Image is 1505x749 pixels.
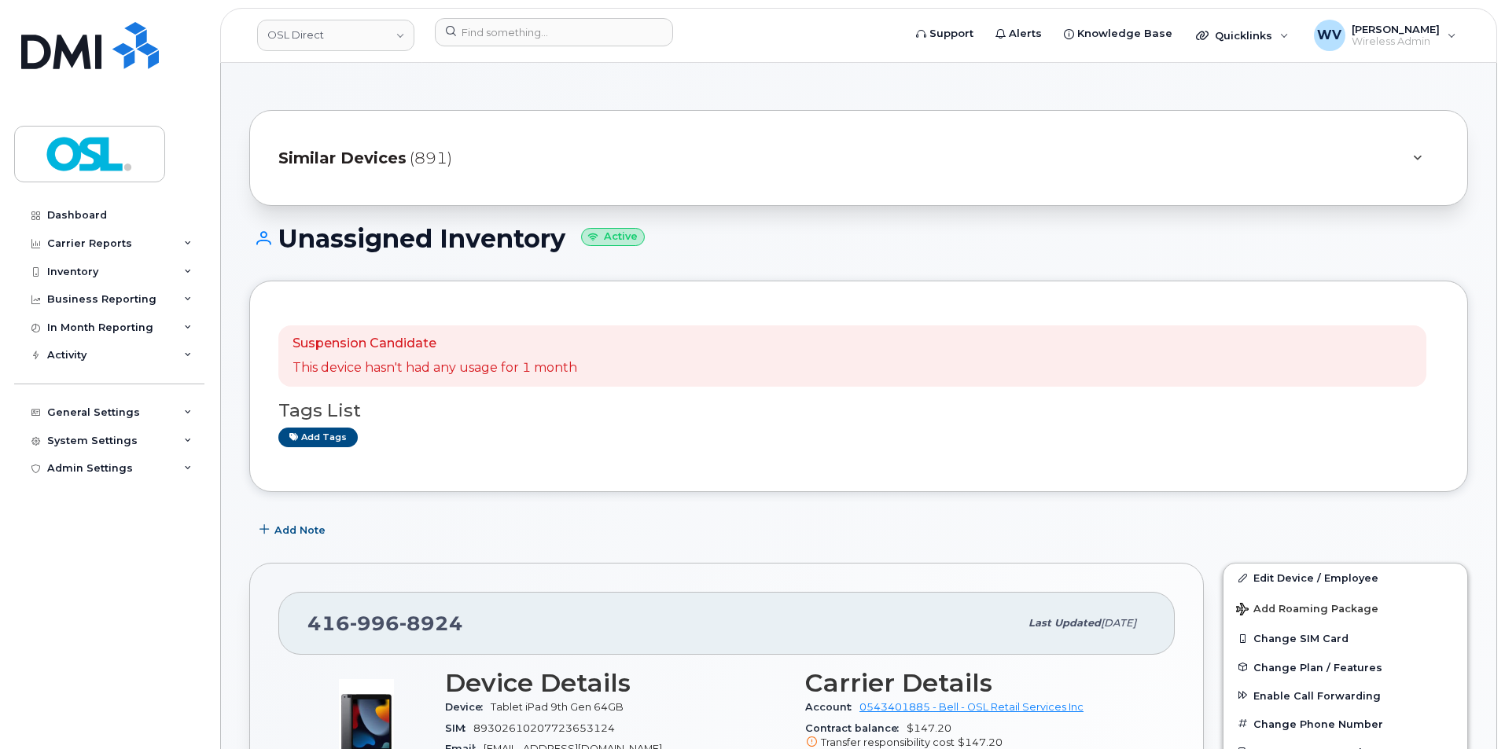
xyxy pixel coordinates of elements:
[958,736,1003,748] span: $147.20
[1224,624,1467,652] button: Change SIM Card
[859,701,1084,713] a: 0543401885 - Bell - OSL Retail Services Inc
[1224,592,1467,624] button: Add Roaming Package
[1101,617,1136,629] span: [DATE]
[293,359,577,377] p: This device hasn't had any usage for 1 month
[805,701,859,713] span: Account
[1224,653,1467,681] button: Change Plan / Features
[491,701,624,713] span: Tablet iPad 9th Gen 64GB
[445,722,473,734] span: SIM
[307,611,463,635] span: 416
[1253,689,1381,701] span: Enable Call Forwarding
[249,225,1468,252] h1: Unassigned Inventory
[1224,710,1467,738] button: Change Phone Number
[1224,564,1467,592] a: Edit Device / Employee
[1028,617,1101,629] span: Last updated
[805,669,1146,697] h3: Carrier Details
[1253,661,1382,673] span: Change Plan / Features
[1224,681,1467,710] button: Enable Call Forwarding
[821,736,955,748] span: Transfer responsibility cost
[805,722,907,734] span: Contract balance
[445,669,786,697] h3: Device Details
[274,523,326,538] span: Add Note
[278,428,358,447] a: Add tags
[581,228,645,246] small: Active
[350,611,399,635] span: 996
[445,701,491,713] span: Device
[399,611,463,635] span: 8924
[473,722,615,734] span: 89302610207723653124
[1236,603,1378,618] span: Add Roaming Package
[278,147,407,170] span: Similar Devices
[410,147,452,170] span: (891)
[249,516,339,544] button: Add Note
[293,335,577,353] p: Suspension Candidate
[278,401,1439,420] h3: Tags List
